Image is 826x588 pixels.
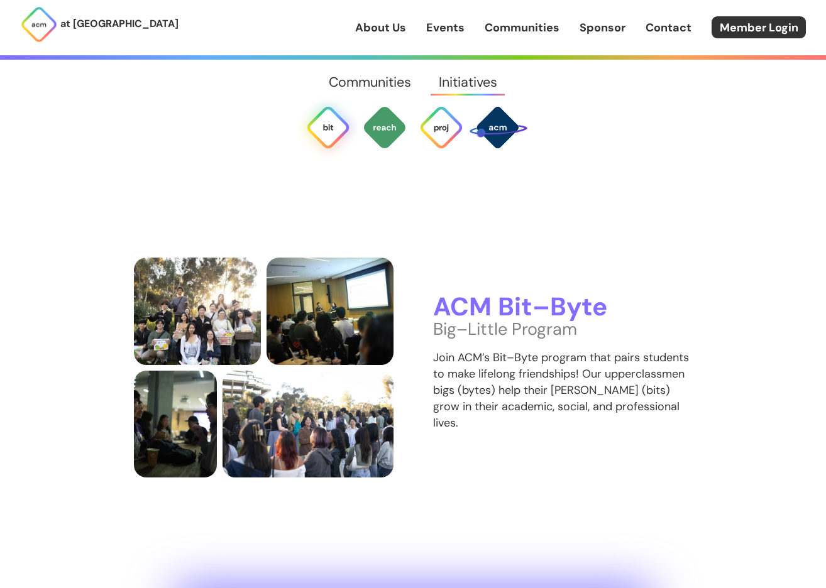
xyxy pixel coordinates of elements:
img: members at bit byte allocation [223,371,394,478]
p: at [GEOGRAPHIC_DATA] [60,16,179,32]
img: ACM Logo [20,6,58,43]
a: About Us [355,19,406,36]
h3: ACM Bit–Byte [433,293,693,322]
a: at [GEOGRAPHIC_DATA] [20,6,179,43]
a: Sponsor [580,19,625,36]
p: Join ACM’s Bit–Byte program that pairs students to make lifelong friendships! Our upperclassmen b... [433,349,693,431]
p: Big–Little Program [433,321,693,337]
img: VP Membership Tony presents tips for success for the bit byte program [267,258,394,365]
a: Events [426,19,465,36]
a: Communities [485,19,559,36]
a: Member Login [712,16,806,38]
a: Initiatives [425,60,510,105]
img: ACM Outreach [362,105,407,150]
img: Bit Byte [306,105,351,150]
img: one or two trees in the bit byte program [134,258,261,365]
img: ACM Projects [419,105,464,150]
img: SPACE [468,97,527,157]
img: members talk over some tapioca express "boba" [134,371,217,478]
a: Communities [316,60,425,105]
a: Contact [646,19,691,36]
